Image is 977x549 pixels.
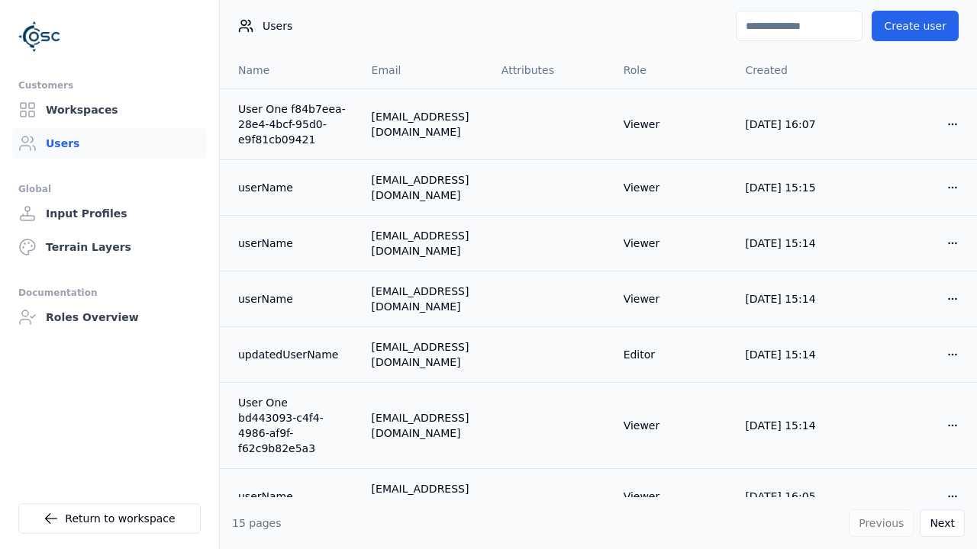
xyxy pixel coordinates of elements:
[18,180,201,198] div: Global
[920,509,965,537] button: Next
[238,180,347,195] a: userName
[18,503,201,534] a: Return to workspace
[372,284,477,314] div: [EMAIL_ADDRESS][DOMAIN_NAME]
[12,128,207,159] a: Users
[238,347,347,362] a: updatedUserName
[745,347,843,362] div: [DATE] 15:14
[624,418,721,433] div: Viewer
[872,11,959,41] button: Create user
[232,517,282,529] span: 15 pages
[489,52,611,88] th: Attributes
[12,95,207,125] a: Workspaces
[238,395,347,456] a: User One bd443093-c4f4-4986-af9f-f62c9b82e5a3
[611,52,734,88] th: Role
[624,291,721,307] div: Viewer
[745,418,843,433] div: [DATE] 15:14
[238,101,347,147] a: User One f84b7eea-28e4-4bcf-95d0-e9f81cb09421
[745,489,843,504] div: [DATE] 16:05
[238,291,347,307] a: userName
[745,117,843,132] div: [DATE] 16:07
[372,109,477,140] div: [EMAIL_ADDRESS][DOMAIN_NAME]
[360,52,489,88] th: Email
[18,15,61,58] img: Logo
[238,489,347,504] a: userName
[624,489,721,504] div: Viewer
[372,228,477,258] div: [EMAIL_ADDRESS][DOMAIN_NAME]
[18,284,201,302] div: Documentation
[372,172,477,203] div: [EMAIL_ADDRESS][DOMAIN_NAME]
[12,232,207,262] a: Terrain Layers
[624,347,721,362] div: Editor
[372,481,477,512] div: [EMAIL_ADDRESS][DOMAIN_NAME]
[12,198,207,229] a: Input Profiles
[624,180,721,195] div: Viewer
[238,236,347,251] a: userName
[12,302,207,332] a: Roles Overview
[745,236,843,251] div: [DATE] 15:14
[733,52,855,88] th: Created
[372,339,477,370] div: [EMAIL_ADDRESS][DOMAIN_NAME]
[263,18,292,34] span: Users
[372,410,477,441] div: [EMAIL_ADDRESS][DOMAIN_NAME]
[624,117,721,132] div: Viewer
[745,291,843,307] div: [DATE] 15:14
[18,76,201,95] div: Customers
[624,236,721,251] div: Viewer
[220,52,360,88] th: Name
[745,180,843,195] div: [DATE] 15:15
